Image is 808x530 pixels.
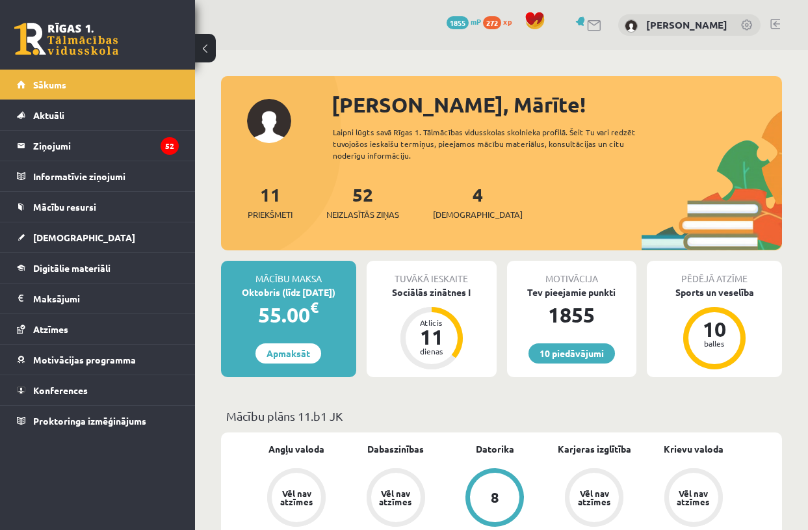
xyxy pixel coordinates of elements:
a: Vēl nav atzīmes [346,468,446,529]
a: 8 [445,468,545,529]
a: Dabaszinības [367,442,424,456]
div: 55.00 [221,299,356,330]
span: Aktuāli [33,109,64,121]
span: Sākums [33,79,66,90]
a: Motivācijas programma [17,345,179,375]
legend: Maksājumi [33,284,179,313]
div: Motivācija [507,261,637,285]
span: mP [471,16,481,27]
a: Sports un veselība 10 balles [647,285,782,371]
div: 1855 [507,299,637,330]
a: 11Priekšmeti [248,183,293,221]
span: Neizlasītās ziņas [326,208,399,221]
a: [PERSON_NAME] [646,18,727,31]
a: Apmaksāt [255,343,321,364]
div: balles [695,339,734,347]
div: Laipni lūgts savā Rīgas 1. Tālmācības vidusskolas skolnieka profilā. Šeit Tu vari redzēt tuvojošo... [333,126,670,161]
div: Tev pieejamie punkti [507,285,637,299]
div: Vēl nav atzīmes [278,489,315,506]
span: € [310,298,319,317]
a: Ziņojumi52 [17,131,179,161]
span: 1855 [447,16,469,29]
div: Sports un veselība [647,285,782,299]
a: Informatīvie ziņojumi [17,161,179,191]
a: Rīgas 1. Tālmācības vidusskola [14,23,118,55]
span: 272 [483,16,501,29]
span: [DEMOGRAPHIC_DATA] [433,208,523,221]
a: Vēl nav atzīmes [644,468,743,529]
a: Angļu valoda [268,442,324,456]
legend: Informatīvie ziņojumi [33,161,179,191]
span: Proktoringa izmēģinājums [33,415,146,427]
div: Tuvākā ieskaite [367,261,497,285]
a: Vēl nav atzīmes [545,468,644,529]
a: [DEMOGRAPHIC_DATA] [17,222,179,252]
a: 272 xp [483,16,518,27]
span: Atzīmes [33,323,68,335]
div: Vēl nav atzīmes [576,489,612,506]
a: Konferences [17,375,179,405]
p: Mācību plāns 11.b1 JK [226,407,777,425]
div: [PERSON_NAME], Mārīte! [332,89,782,120]
div: 11 [412,326,451,347]
a: Proktoringa izmēģinājums [17,406,179,436]
a: Aktuāli [17,100,179,130]
span: Konferences [33,384,88,396]
span: [DEMOGRAPHIC_DATA] [33,232,135,243]
i: 52 [161,137,179,155]
a: 10 piedāvājumi [528,343,615,364]
div: 8 [491,490,499,505]
a: Sociālās zinātnes I Atlicis 11 dienas [367,285,497,371]
a: 52Neizlasītās ziņas [326,183,399,221]
div: dienas [412,347,451,355]
a: Krievu valoda [664,442,723,456]
div: Sociālās zinātnes I [367,285,497,299]
a: Vēl nav atzīmes [247,468,346,529]
span: Motivācijas programma [33,354,136,365]
a: Mācību resursi [17,192,179,222]
span: Digitālie materiāli [33,262,111,274]
img: Mārīte Baranovska [625,20,638,33]
div: 10 [695,319,734,339]
a: 1855 mP [447,16,481,27]
a: Maksājumi [17,284,179,313]
a: 4[DEMOGRAPHIC_DATA] [433,183,523,221]
legend: Ziņojumi [33,131,179,161]
div: Mācību maksa [221,261,356,285]
a: Atzīmes [17,314,179,344]
a: Datorika [476,442,514,456]
div: Pēdējā atzīme [647,261,782,285]
div: Atlicis [412,319,451,326]
a: Sākums [17,70,179,99]
span: Priekšmeti [248,208,293,221]
a: Digitālie materiāli [17,253,179,283]
div: Vēl nav atzīmes [378,489,414,506]
span: xp [503,16,512,27]
div: Oktobris (līdz [DATE]) [221,285,356,299]
a: Karjeras izglītība [558,442,631,456]
span: Mācību resursi [33,201,96,213]
div: Vēl nav atzīmes [675,489,712,506]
